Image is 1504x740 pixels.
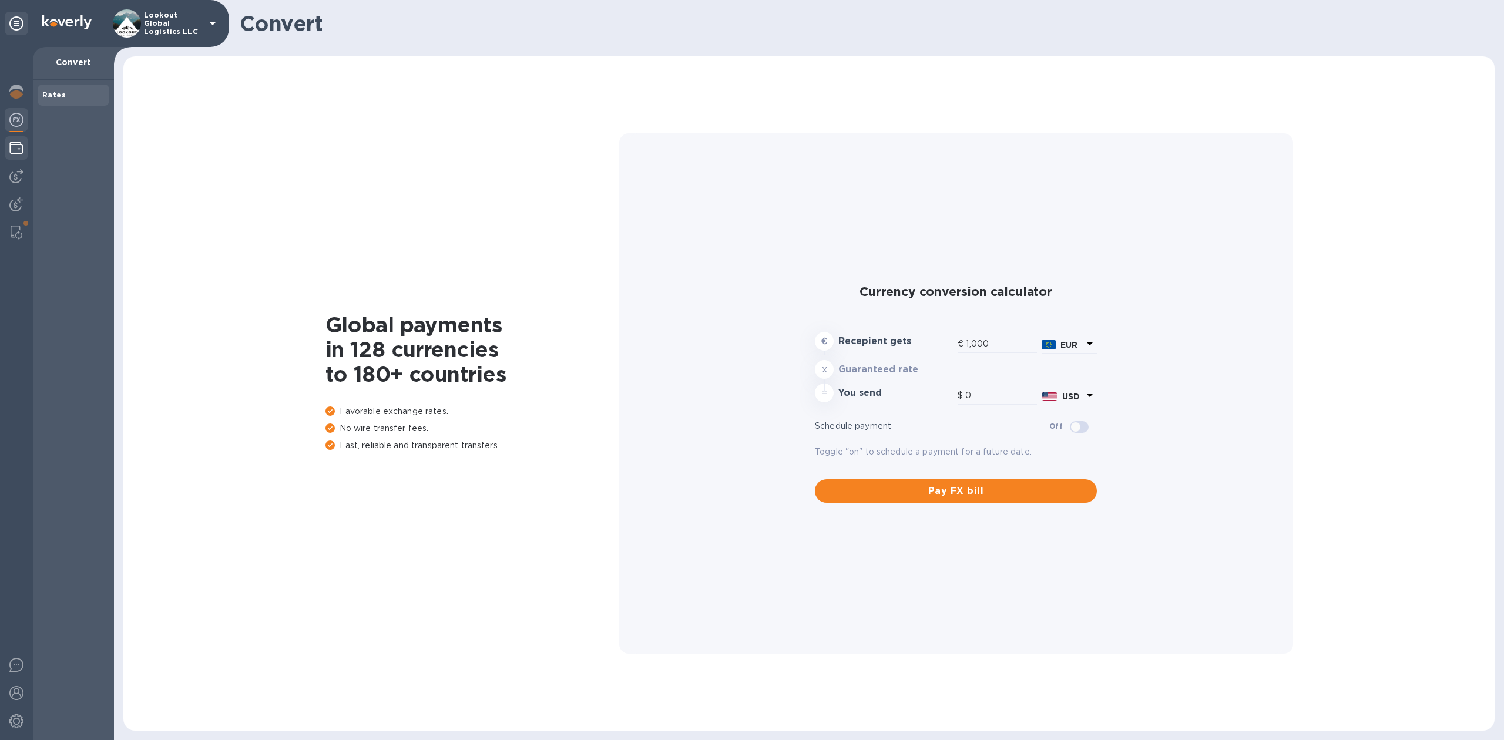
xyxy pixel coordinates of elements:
[815,284,1097,299] h2: Currency conversion calculator
[838,336,953,347] h3: Recepient gets
[240,11,1485,36] h1: Convert
[9,141,23,155] img: Wallets
[42,56,105,68] p: Convert
[5,12,28,35] div: Unpin categories
[815,420,1049,432] p: Schedule payment
[144,11,203,36] p: Lookout Global Logistics LLC
[958,335,966,353] div: €
[9,113,23,127] img: Foreign exchange
[965,387,1037,405] input: Amount
[821,337,827,346] strong: €
[958,387,965,405] div: $
[824,484,1087,498] span: Pay FX bill
[42,15,92,29] img: Logo
[42,90,66,99] b: Rates
[1049,422,1063,430] b: Off
[1042,392,1057,401] img: USD
[838,364,953,375] h3: Guaranteed rate
[966,335,1037,353] input: Amount
[815,479,1097,503] button: Pay FX bill
[1062,392,1080,401] b: USD
[815,446,1097,458] p: Toggle "on" to schedule a payment for a future date.
[815,360,834,379] div: x
[325,405,619,418] p: Favorable exchange rates.
[325,312,619,386] h1: Global payments in 128 currencies to 180+ countries
[815,384,834,402] div: =
[1060,340,1077,349] b: EUR
[325,422,619,435] p: No wire transfer fees.
[838,388,953,399] h3: You send
[325,439,619,452] p: Fast, reliable and transparent transfers.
